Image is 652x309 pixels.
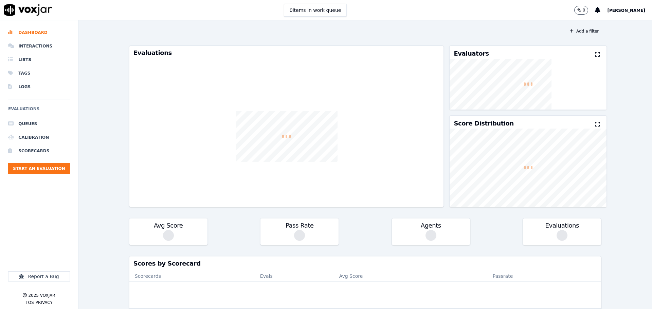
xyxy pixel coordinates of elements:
p: 2025 Voxjar [28,293,55,298]
th: Scorecards [129,271,255,282]
button: Privacy [36,300,53,305]
button: Start an Evaluation [8,163,70,174]
img: voxjar logo [4,4,52,16]
h3: Avg Score [133,223,203,229]
h3: Evaluators [454,51,489,57]
a: Interactions [8,39,70,53]
a: Lists [8,53,70,66]
span: [PERSON_NAME] [607,8,645,13]
a: Calibration [8,131,70,144]
button: 0 [574,6,595,15]
th: Passrate [450,271,555,282]
h3: Evaluations [133,50,440,56]
button: 0items in work queue [284,4,347,17]
th: Evals [255,271,334,282]
a: Logs [8,80,70,94]
a: Tags [8,66,70,80]
a: Queues [8,117,70,131]
a: Dashboard [8,26,70,39]
h3: Agents [396,223,466,229]
button: TOS [25,300,34,305]
p: 0 [583,7,585,13]
h3: Evaluations [527,223,597,229]
button: [PERSON_NAME] [607,6,652,14]
h3: Scores by Scorecard [133,260,597,267]
th: Avg Score [334,271,450,282]
h6: Evaluations [8,105,70,117]
button: 0 [574,6,588,15]
h3: Score Distribution [454,120,513,127]
h3: Pass Rate [265,223,334,229]
button: Report a Bug [8,271,70,282]
a: Scorecards [8,144,70,158]
button: Add a filter [567,27,601,35]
